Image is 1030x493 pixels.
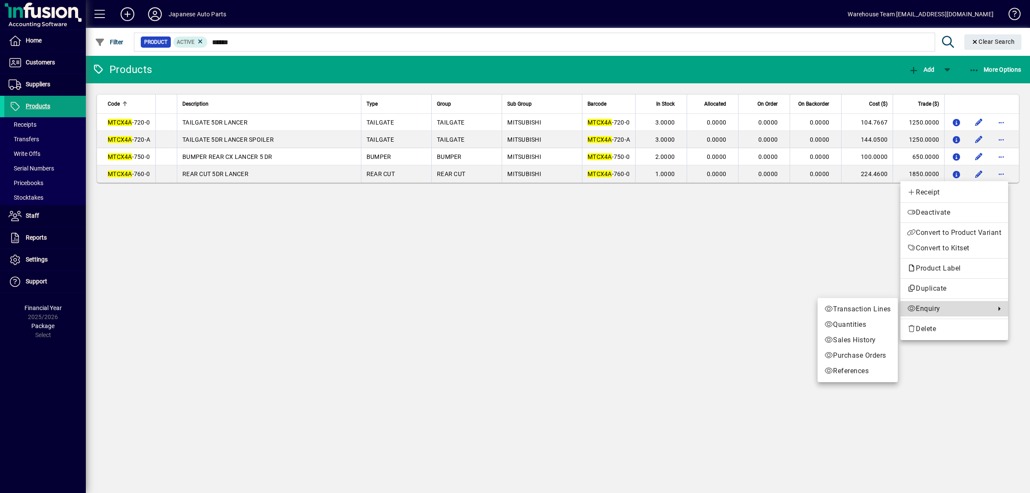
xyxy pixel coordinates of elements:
span: Deactivate [907,207,1001,218]
span: Purchase Orders [824,350,891,361]
span: Duplicate [907,283,1001,294]
span: Delete [907,324,1001,334]
span: Sales History [824,335,891,345]
button: Deactivate product [900,205,1008,220]
span: Receipt [907,187,1001,198]
span: Enquiry [907,304,991,314]
span: Convert to Kitset [907,243,1001,253]
span: Product Label [907,264,965,272]
span: Quantities [824,320,891,330]
span: References [824,366,891,376]
span: Transaction Lines [824,304,891,314]
span: Convert to Product Variant [907,228,1001,238]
